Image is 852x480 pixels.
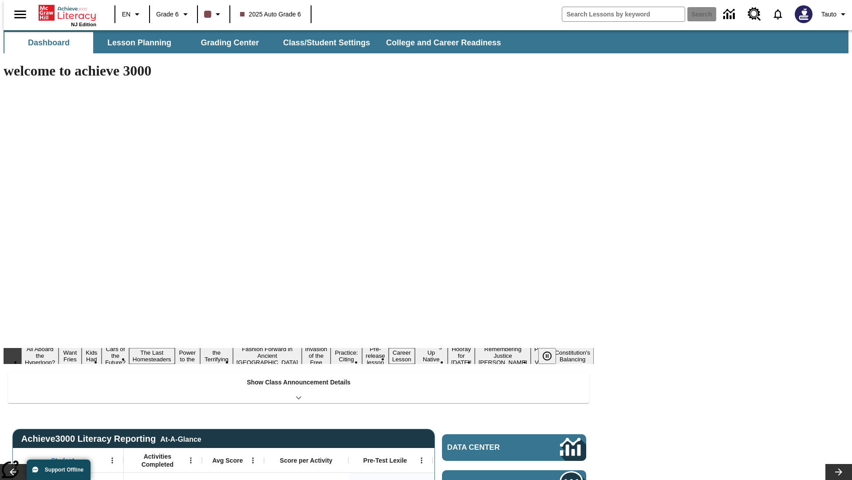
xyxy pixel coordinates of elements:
button: Slide 17 The Constitution's Balancing Act [551,341,594,371]
button: Slide 10 Mixed Practice: Citing Evidence [331,341,362,371]
span: Achieve3000 Literacy Reporting [21,434,201,444]
button: Grading Center [185,32,274,53]
span: Activities Completed [128,452,187,468]
button: Slide 9 The Invasion of the Free CD [302,338,331,374]
button: Slide 15 Remembering Justice O'Connor [475,344,531,367]
span: EN [122,10,130,19]
button: Slide 1 All Aboard the Hyperloop? [21,344,59,367]
button: Open Menu [246,454,260,467]
a: Home [39,4,96,22]
button: Pause [538,348,556,364]
span: 2025 Auto Grade 6 [240,10,301,19]
button: Select a new avatar [789,3,818,26]
span: Data Center [447,443,530,452]
button: Slide 2 Do You Want Fries With That? [59,335,81,377]
button: Support Offline [27,460,91,480]
span: Student [51,456,74,464]
span: Support Offline [45,467,83,473]
button: Open Menu [106,454,119,467]
button: Lesson Planning [95,32,184,53]
button: Slide 5 The Last Homesteaders [129,348,175,364]
button: Slide 4 Cars of the Future? [102,344,129,367]
button: Dashboard [4,32,93,53]
button: Slide 12 Career Lesson [389,348,415,364]
button: Slide 11 Pre-release lesson [362,344,389,367]
span: NJ Edition [71,22,96,27]
button: Slide 3 Dirty Jobs Kids Had To Do [82,335,102,377]
button: Class/Student Settings [276,32,377,53]
button: Class color is dark brown. Change class color [201,6,227,22]
button: Slide 7 Attack of the Terrifying Tomatoes [200,341,233,371]
button: Slide 14 Hooray for Constitution Day! [448,344,475,367]
a: Resource Center, Will open in new tab [742,2,766,26]
input: search field [562,7,685,21]
button: Slide 6 Solar Power to the People [175,341,201,371]
a: Data Center [718,2,742,27]
button: Grade: Grade 6, Select a grade [153,6,194,22]
span: Grade 6 [156,10,179,19]
button: Slide 8 Fashion Forward in Ancient Rome [233,344,302,367]
button: College and Career Readiness [379,32,508,53]
div: SubNavbar [4,30,848,53]
button: Slide 16 Point of View [531,344,551,367]
div: Show Class Announcement Details [8,372,589,403]
div: Home [39,3,96,27]
span: Tauto [821,10,836,19]
button: Open Menu [184,454,197,467]
span: Score per Activity [280,456,333,464]
div: SubNavbar [4,32,509,53]
div: Pause [538,348,565,364]
button: Open Menu [415,454,428,467]
a: Data Center [442,434,586,461]
a: Notifications [766,3,789,26]
button: Lesson carousel, Next [825,464,852,480]
span: Avg Score [212,456,243,464]
p: Show Class Announcement Details [247,378,351,387]
button: Slide 13 Cooking Up Native Traditions [415,341,448,371]
img: Avatar [795,5,813,23]
button: Open side menu [7,1,33,28]
button: Language: EN, Select a language [118,6,146,22]
h1: welcome to achieve 3000 [4,63,594,79]
button: Profile/Settings [818,6,852,22]
div: At-A-Glance [160,434,201,444]
span: Pre-Test Lexile [363,456,407,464]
